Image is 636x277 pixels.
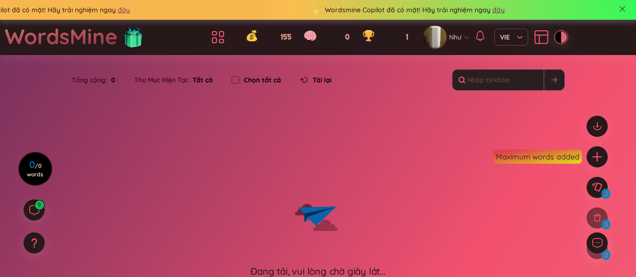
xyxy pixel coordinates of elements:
[449,32,461,42] span: Như
[591,151,603,163] span: plus
[406,32,408,42] span: 1
[5,20,118,53] a: WordsMine
[125,70,222,90] div: Thư Mục Hiện Tại :
[38,201,41,208] span: 9
[124,23,143,51] img: flashSalesIcon.a7f4f837.png
[423,25,447,49] img: avatar
[452,70,544,90] input: Nhập từ khóa
[72,70,125,90] div: Tổng cộng :
[189,76,213,84] span: Tất cả
[281,32,291,42] span: 155
[492,5,505,15] span: đây
[118,5,130,15] span: đây
[500,32,523,42] span: VIE
[423,25,449,49] a: avatar
[244,75,281,85] label: Chọn tất cả
[345,32,350,42] span: 0
[107,75,115,85] span: 0
[35,200,44,210] sup: 9
[313,75,331,85] span: Tải lại
[24,161,46,178] h3: 0
[27,162,43,178] span: / 0 words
